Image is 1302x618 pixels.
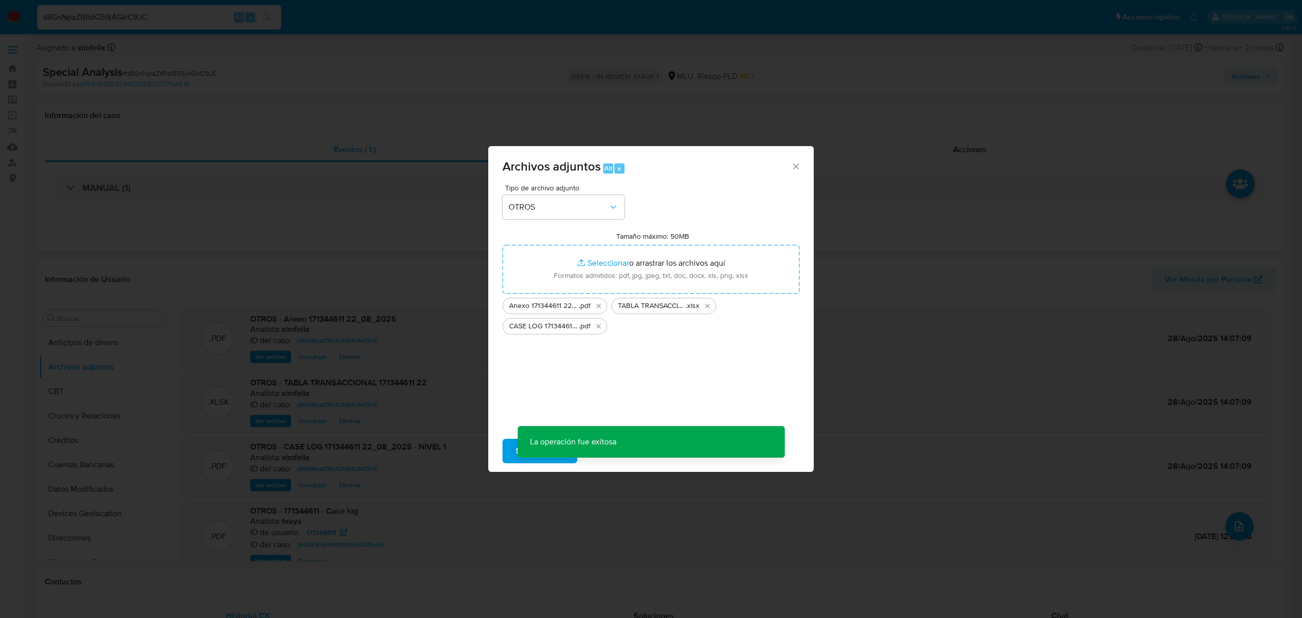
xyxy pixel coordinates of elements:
span: CASE LOG 171344611 22_08_2025 - NIVEL 1 [509,321,579,331]
button: Subir archivo [502,439,577,463]
p: La operación fue exitosa [518,426,629,458]
span: Archivos adjuntos [502,157,601,175]
span: a [617,163,621,173]
button: Eliminar Anexo 171344611 22_08_2025.pdf [593,300,605,312]
label: Tamaño máximo: 50MB [616,232,689,241]
span: .xlsx [686,301,699,311]
span: Tipo de archivo adjunto [505,184,627,191]
span: Alt [604,163,612,173]
span: .pdf [579,301,590,311]
span: .pdf [579,321,590,331]
span: TABLA TRANSACCIONAL 171344611 [DATE] [618,301,686,311]
button: Cerrar [791,161,800,171]
button: Eliminar CASE LOG 171344611 22_08_2025 - NIVEL 1.pdf [593,320,605,332]
button: OTROS [502,195,625,219]
span: OTROS [509,202,608,212]
span: Anexo 171344611 22_08_2025 [509,301,579,311]
span: Subir archivo [516,440,564,462]
span: Cancelar [595,440,628,462]
button: Eliminar TABLA TRANSACCIONAL 171344611 22.08.2025.xlsx [701,300,714,312]
ul: Archivos seleccionados [502,294,800,334]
